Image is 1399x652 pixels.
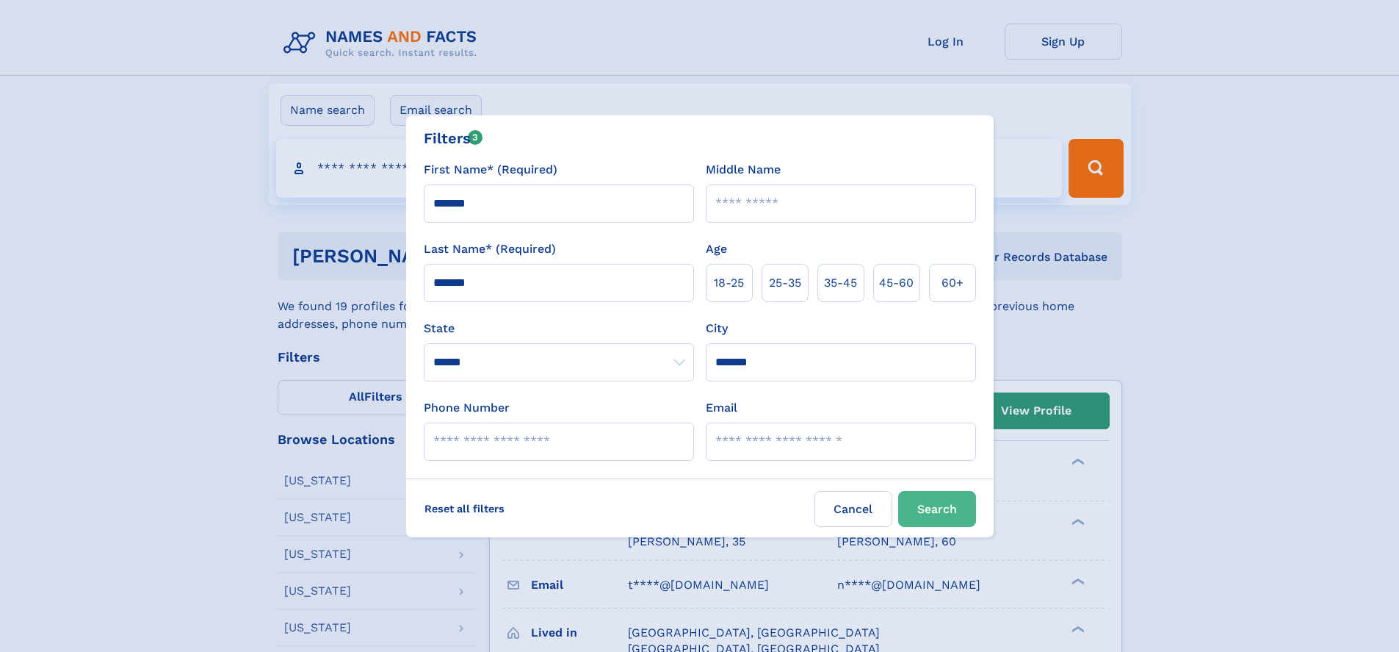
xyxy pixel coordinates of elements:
label: Age [706,240,727,258]
label: Last Name* (Required) [424,240,556,258]
span: 18‑25 [714,274,744,292]
label: Email [706,399,737,417]
span: 35‑45 [824,274,857,292]
label: First Name* (Required) [424,161,557,179]
label: City [706,320,728,337]
label: Cancel [814,491,892,527]
label: Reset all filters [415,491,514,526]
span: 25‑35 [769,274,801,292]
label: State [424,320,694,337]
button: Search [898,491,976,527]
label: Phone Number [424,399,510,417]
span: 45‑60 [879,274,914,292]
span: 60+ [941,274,964,292]
label: Middle Name [706,161,781,179]
div: Filters [424,127,483,149]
